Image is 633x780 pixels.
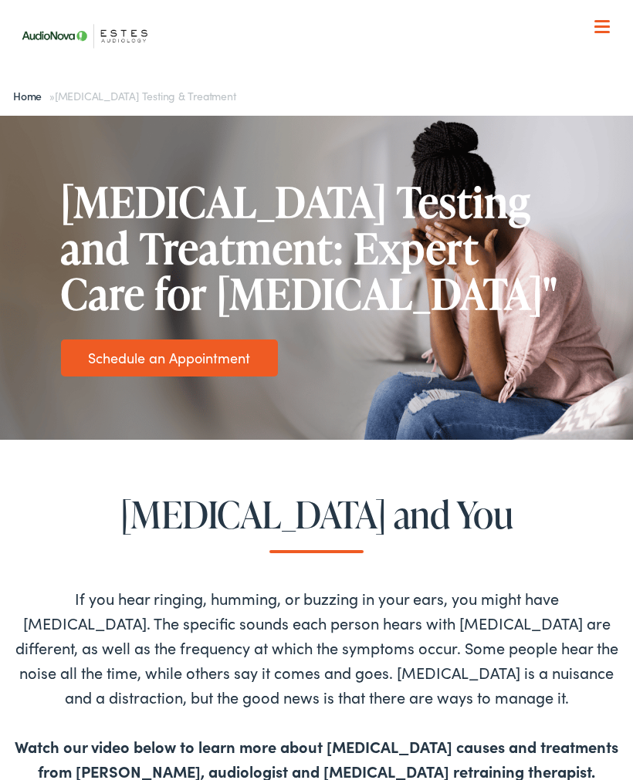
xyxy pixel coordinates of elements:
a: What We Offer [24,62,620,110]
h1: [MEDICAL_DATA] Testing and Treatment: Expert Care for [MEDICAL_DATA]" [61,178,572,316]
a: Schedule an Appointment [88,347,250,368]
h2: [MEDICAL_DATA] and You [12,494,620,554]
a: Home [13,88,49,103]
span: [MEDICAL_DATA] Testing & Treatment [55,88,236,103]
span: » [13,88,235,103]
